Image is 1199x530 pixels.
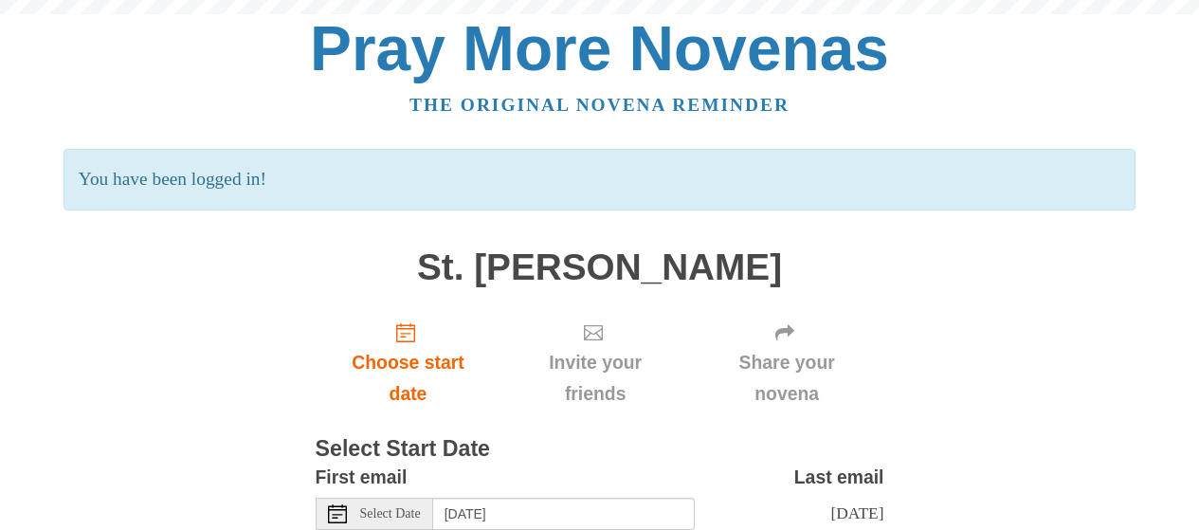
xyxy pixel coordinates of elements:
p: You have been logged in! [64,149,1135,210]
a: Pray More Novenas [310,13,889,83]
div: Click "Next" to confirm your start date first. [500,306,689,419]
h1: St. [PERSON_NAME] [316,247,884,288]
span: Share your novena [709,347,865,410]
a: Choose start date [316,306,501,419]
div: Click "Next" to confirm your start date first. [690,306,884,419]
a: The original novena reminder [409,95,790,115]
label: First email [316,462,408,493]
span: [DATE] [830,503,883,522]
h3: Select Start Date [316,437,884,462]
label: Last email [794,462,884,493]
span: Choose start date [335,347,482,410]
span: Invite your friends [519,347,670,410]
span: Select Date [360,507,421,521]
